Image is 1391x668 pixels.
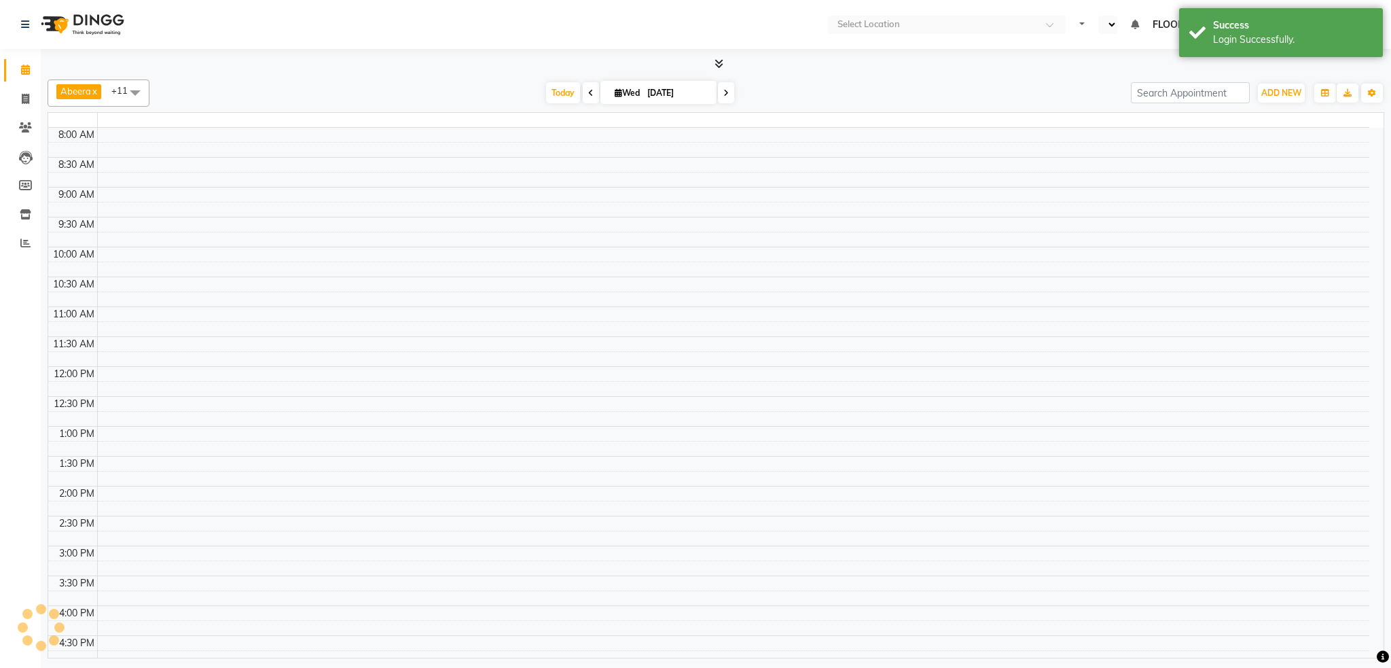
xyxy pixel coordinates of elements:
[50,337,97,351] div: 11:30 AM
[56,128,97,142] div: 8:00 AM
[50,307,97,321] div: 11:00 AM
[56,427,97,441] div: 1:00 PM
[60,86,91,96] span: Abeera
[56,158,97,172] div: 8:30 AM
[51,397,97,411] div: 12:30 PM
[1213,33,1373,47] div: Login Successfully.
[56,606,97,620] div: 4:00 PM
[1258,84,1305,103] button: ADD NEW
[56,217,97,232] div: 9:30 AM
[56,487,97,501] div: 2:00 PM
[51,367,97,381] div: 12:00 PM
[1213,18,1373,33] div: Success
[56,636,97,650] div: 4:30 PM
[35,5,128,43] img: logo
[837,18,900,31] div: Select Location
[91,86,97,96] a: x
[1153,18,1365,32] span: FLOOR SUPERVISOR( TAB ) -[PERSON_NAME]
[546,82,580,103] span: Today
[1261,88,1301,98] span: ADD NEW
[56,516,97,531] div: 2:30 PM
[56,576,97,591] div: 3:30 PM
[56,546,97,561] div: 3:00 PM
[50,277,97,292] div: 10:30 AM
[50,247,97,262] div: 10:00 AM
[1131,82,1250,103] input: Search Appointment
[56,188,97,202] div: 9:00 AM
[111,85,138,96] span: +11
[56,457,97,471] div: 1:30 PM
[611,88,643,98] span: Wed
[643,83,711,103] input: 2025-09-03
